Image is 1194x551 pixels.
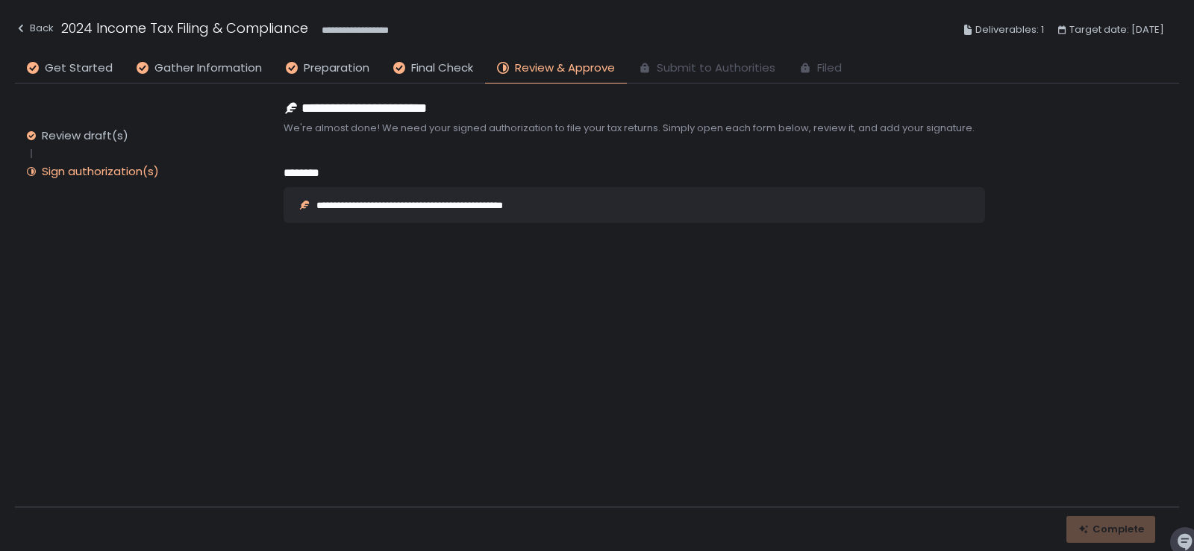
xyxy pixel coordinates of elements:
[284,122,985,135] span: We're almost done! We need your signed authorization to file your tax returns. Simply open each f...
[411,60,473,77] span: Final Check
[975,21,1044,39] span: Deliverables: 1
[15,19,54,37] div: Back
[1069,21,1164,39] span: Target date: [DATE]
[817,60,842,77] span: Filed
[515,60,615,77] span: Review & Approve
[61,18,308,38] h1: 2024 Income Tax Filing & Compliance
[45,60,113,77] span: Get Started
[304,60,369,77] span: Preparation
[657,60,775,77] span: Submit to Authorities
[42,128,128,143] div: Review draft(s)
[42,164,159,179] div: Sign authorization(s)
[15,18,54,42] button: Back
[154,60,262,77] span: Gather Information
